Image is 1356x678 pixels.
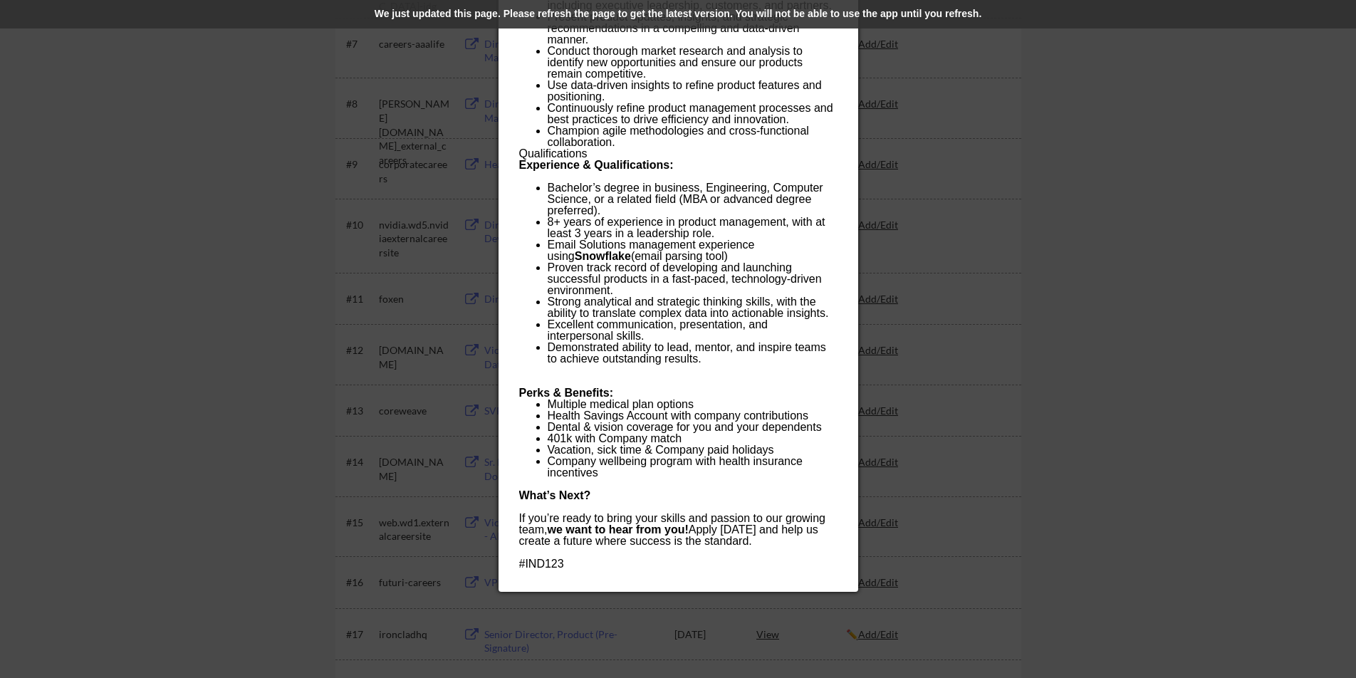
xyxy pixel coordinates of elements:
[548,125,837,148] li: Champion agile methodologies and cross-functional collaboration.
[548,422,837,433] li: Dental & vision coverage for you and your dependents
[548,262,837,296] li: Proven track record of developing and launching successful products in a fast-paced, technology-d...
[548,217,837,239] li: 8+ years of experience in product management, with at least 3 years in a leadership role.
[548,523,689,536] strong: we want to hear from you!
[548,296,837,319] li: Strong analytical and strategic thinking skills, with the ability to translate complex data into ...
[519,558,837,570] p: #IND123
[548,80,837,103] li: Use data-driven insights to refine product features and positioning.
[548,456,837,479] li: Company wellbeing program with health insurance incentives
[548,319,837,342] li: Excellent communication, presentation, and interpersonal skills.
[548,433,837,444] li: 401k with Company match
[519,387,614,399] strong: Perks & Benefits:
[548,444,837,456] li: Vacation, sick time & Company paid holidays
[548,103,837,125] li: Continuously refine product management processes and best practices to drive efficiency and innov...
[548,342,837,365] li: Demonstrated ability to lead, mentor, and inspire teams to achieve outstanding results.
[548,239,837,262] li: Email Solutions management experience using (email parsing tool)
[519,489,591,501] strong: What’s Next?
[548,46,837,80] li: Conduct thorough market research and analysis to identify new opportunities and ensure our produc...
[519,513,837,547] p: If you’re ready to bring your skills and passion to our growing team, Apply [DATE] and help us cr...
[519,159,674,171] strong: Experience & Qualifications:
[575,250,631,262] strong: Snowflake
[519,148,837,160] h2: Qualifications
[548,182,837,217] li: Bachelor’s degree in business, Engineering, Computer Science, or a related field (MBA or advanced...
[548,410,837,422] li: Health Savings Account with company contributions
[548,399,837,410] li: Multiple medical plan options
[548,11,837,46] li: Present product updates, insights, and strategic recommendations in a compelling and data-driven ...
